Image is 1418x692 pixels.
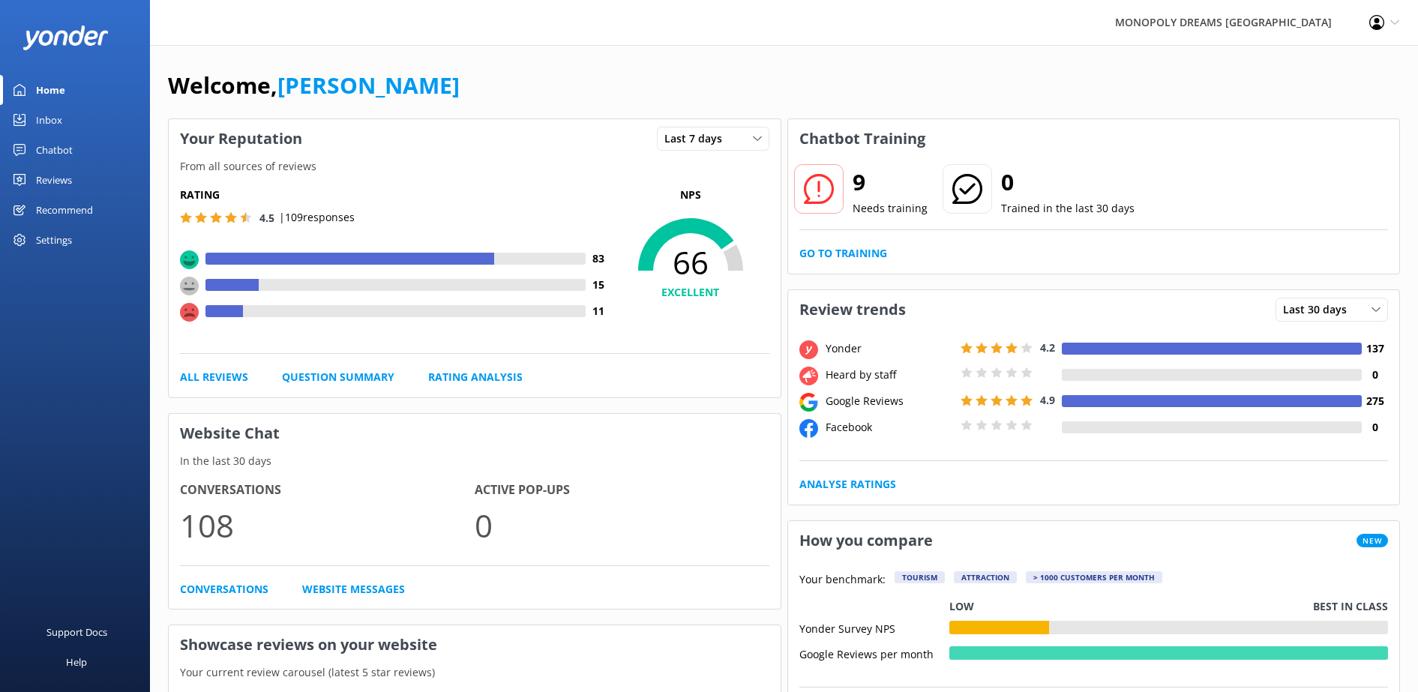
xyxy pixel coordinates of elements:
a: Website Messages [302,581,405,598]
h5: Rating [180,187,612,203]
h4: Active Pop-ups [475,481,769,500]
h3: Review trends [788,290,917,329]
div: > 1000 customers per month [1026,571,1162,583]
p: Low [949,598,974,615]
div: Reviews [36,165,72,195]
a: All Reviews [180,369,248,385]
div: Inbox [36,105,62,135]
p: 108 [180,500,475,550]
span: Last 30 days [1283,301,1356,318]
div: Google Reviews per month [799,646,949,660]
span: New [1357,534,1388,547]
div: Help [66,647,87,677]
h4: Conversations [180,481,475,500]
a: Conversations [180,581,268,598]
h4: EXCELLENT [612,284,769,301]
h2: 0 [1001,164,1135,200]
div: Chatbot [36,135,73,165]
h4: 0 [1362,419,1388,436]
h4: 275 [1362,393,1388,409]
span: 4.5 [259,211,274,225]
p: Trained in the last 30 days [1001,200,1135,217]
p: NPS [612,187,769,203]
span: Last 7 days [664,130,731,147]
div: Heard by staff [822,367,957,383]
h3: Your Reputation [169,119,313,158]
div: Tourism [895,571,945,583]
div: Google Reviews [822,393,957,409]
div: Yonder [822,340,957,357]
p: 0 [475,500,769,550]
img: yonder-white-logo.png [22,25,109,50]
a: Rating Analysis [428,369,523,385]
a: Question Summary [282,369,394,385]
div: Settings [36,225,72,255]
h4: 83 [586,250,612,267]
h4: 137 [1362,340,1388,357]
div: Recommend [36,195,93,225]
h3: Chatbot Training [788,119,937,158]
a: Go to Training [799,245,887,262]
div: Attraction [954,571,1017,583]
h3: Website Chat [169,414,781,453]
div: Yonder Survey NPS [799,621,949,634]
span: 66 [612,244,769,281]
h4: 11 [586,303,612,319]
h4: 15 [586,277,612,293]
h3: Showcase reviews on your website [169,625,781,664]
div: Support Docs [46,617,107,647]
a: Analyse Ratings [799,476,896,493]
span: 4.9 [1040,393,1055,407]
p: Needs training [853,200,928,217]
p: In the last 30 days [169,453,781,469]
h3: How you compare [788,521,944,560]
h2: 9 [853,164,928,200]
div: Home [36,75,65,105]
h1: Welcome, [168,67,460,103]
p: Your current review carousel (latest 5 star reviews) [169,664,781,681]
h4: 0 [1362,367,1388,383]
p: | 109 responses [279,209,355,226]
span: 4.2 [1040,340,1055,355]
p: From all sources of reviews [169,158,781,175]
p: Your benchmark: [799,571,886,589]
p: Best in class [1313,598,1388,615]
div: Facebook [822,419,957,436]
a: [PERSON_NAME] [277,70,460,100]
